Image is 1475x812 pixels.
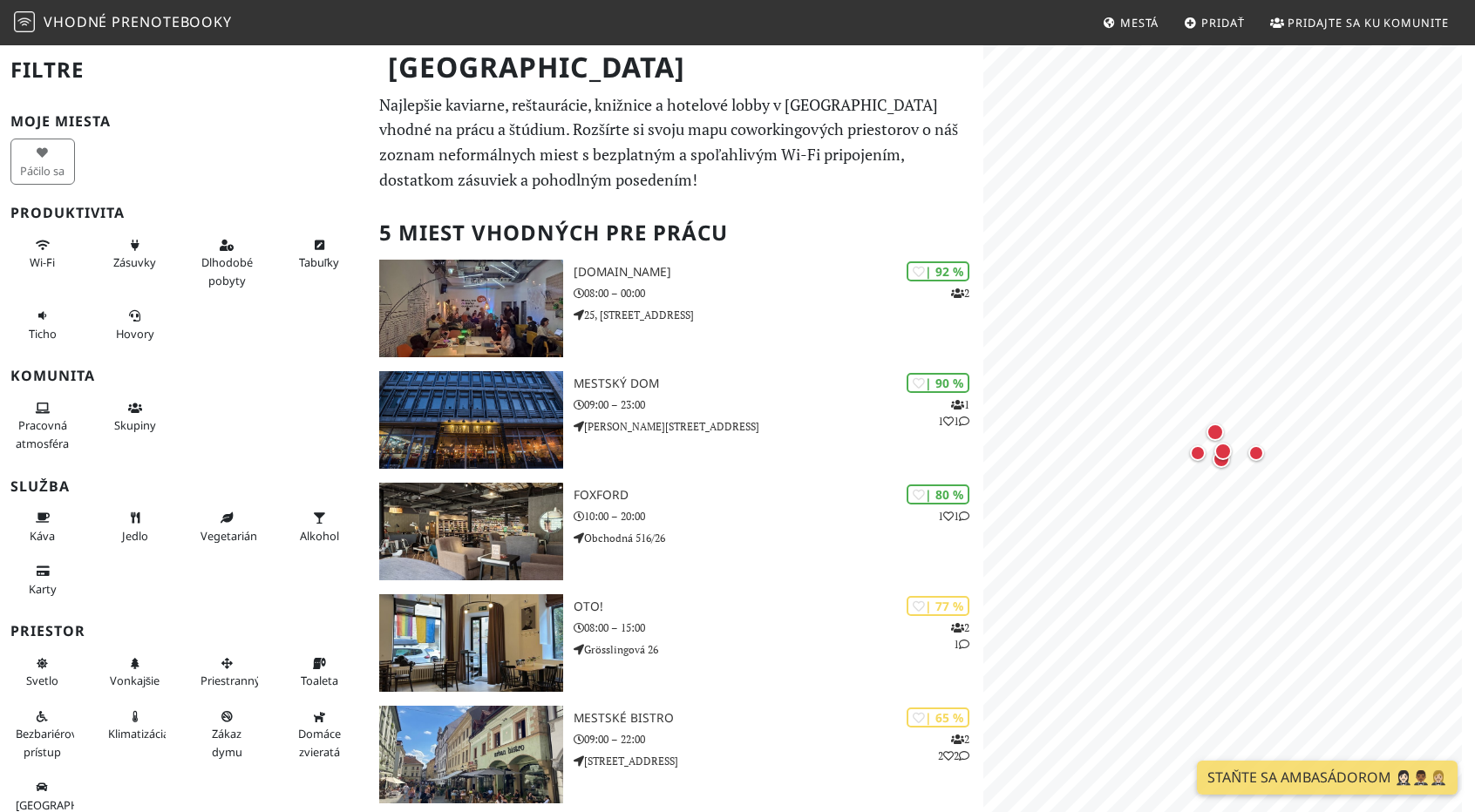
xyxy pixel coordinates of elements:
[925,486,963,503] font: | 80 %
[964,287,969,300] font: 2
[379,260,563,357] img: Lab.cafe
[10,702,75,766] button: Bezbariérový prístup
[103,394,167,440] button: Skupiny
[29,581,57,597] font: Karty
[301,673,338,688] font: Toaleta
[103,301,167,348] button: Hovory
[103,504,167,550] button: Jedlo
[10,55,84,84] font: Filtre
[16,417,69,450] font: Pracovná atmosféra
[113,254,156,270] font: Zásuvky
[287,702,351,766] button: Domáce zvieratá
[379,94,958,190] font: Najlepšie kaviarne, reštaurácie, knižnice a hotelové lobby v [GEOGRAPHIC_DATA] vhodné na prácu a ...
[195,649,260,695] button: Priestranný
[29,326,57,342] font: Ticho
[1203,420,1227,444] div: Map marker
[964,733,969,746] font: 2
[574,598,603,614] font: Oto!
[14,11,35,32] img: Vhodné pre notebooky
[954,749,959,762] font: 2
[287,504,351,550] button: Alkohol
[122,528,148,544] font: Jedlo
[369,594,983,692] a: Oto! | 77 % 21 Oto! 08:00 – 15:00 Grösslingová 26
[907,373,969,393] div: Vo všeobecnosti, páči sa vám pracovať odtiaľto?
[10,504,75,550] button: Káva
[1207,768,1447,787] font: Staňte sa ambasádorom 🤵🏻‍♀️🤵🏾‍♂️🤵🏼‍♀️
[10,477,70,496] font: Služba
[379,371,563,469] img: Mestský dom
[14,8,235,38] a: Vhodné pre notebooky Vhodné prenotebooky
[10,394,75,457] button: Pracovná atmosféra
[10,301,75,348] button: Ticho
[907,484,969,504] div: Vo všeobecnosti, páči sa vám pracovať odtiaľto?
[1096,7,1166,38] a: Mestá
[584,398,645,411] font: 09:00 – 23:00
[10,203,125,222] font: Produktivita
[907,261,969,281] div: Vo všeobecnosti, páči sa vám pracovať odtiaľto?
[30,254,55,270] span: Stabilné Wi-Fi
[103,649,167,695] button: Vonkajšie
[584,754,678,768] font: [STREET_ADDRESS]
[379,706,563,803] img: Mestské bistro
[299,254,340,270] font: Tabuľky
[954,638,959,651] font: 1
[212,726,242,759] font: Zákaz dymu
[114,417,156,433] font: Skupiny
[212,726,242,759] span: Nefajčiarske
[369,371,983,469] a: Mestský dom | 90 % 111 Mestský dom 09:00 – 23:00 [PERSON_NAME][STREET_ADDRESS]
[1211,439,1235,464] div: Map marker
[201,528,257,544] font: Vegetarián
[16,417,69,450] span: Ľudia pracujúci
[108,726,169,741] span: Klimatizované
[44,12,139,31] font: Vhodné pre
[195,504,260,550] button: Vegetarián
[10,112,111,131] font: Moje miesta
[10,557,75,603] button: Karty
[1186,442,1209,464] div: Map marker
[584,510,645,523] font: 10:00 – 20:00
[938,415,943,428] font: 1
[195,231,260,294] button: Dlhodobé pobyty
[195,702,260,766] button: Zákaz dymu
[379,218,728,247] font: 5 miest vhodných pre prácu
[16,726,84,759] font: Bezbariérový prístup
[139,12,232,31] font: notebooky
[954,415,959,428] font: 1
[907,707,969,727] div: Vo všeobecnosti, páči sa vám pracovať odtiaľto?
[925,263,963,280] font: | 92 %
[10,366,95,385] font: Komunita
[584,621,645,634] font: 08:00 – 15:00
[388,48,685,85] font: [GEOGRAPHIC_DATA]
[110,673,160,688] span: Vonkajší priestor
[1120,15,1159,30] font: Mestá
[298,726,341,759] span: Vhodné pre domáce zvieratá
[1245,442,1268,464] div: Map marker
[299,254,340,270] span: Pracovné stoly
[925,375,963,391] font: | 90 %
[1201,15,1245,30] font: Pridať
[300,528,339,544] font: Alkohol
[925,709,963,726] font: | 65 %
[584,287,645,300] font: 08:00 – 00:00
[298,726,341,759] font: Domáce zvieratá
[103,702,167,748] button: Klimatizácia
[110,673,160,688] font: Vonkajšie
[1197,761,1458,795] a: Staňte sa ambasádorom 🤵🏻‍♀️🤵🏾‍♂️🤵🏼‍♀️
[10,621,85,640] font: Priestor
[964,621,969,634] font: 2
[1177,7,1252,38] a: Pridať
[30,254,55,270] font: Wi-Fi
[907,596,969,616] div: Vo všeobecnosti, páči sa vám pracovať odtiaľto?
[379,483,563,580] img: Foxford
[938,749,943,762] font: 2
[1209,447,1234,471] div: Map marker
[369,260,983,357] a: Lab.cafe | 92 % 2 [DOMAIN_NAME] 08:00 – 00:00 25, [STREET_ADDRESS]
[925,598,963,614] font: | 77 %
[287,231,351,277] button: Tabuľky
[369,706,983,803] a: Mestské bistro | 65 % 222 Mestské bistro 09:00 – 22:00 [STREET_ADDRESS]
[26,673,58,688] font: Svetlo
[26,673,58,688] span: Prirodzené svetlo
[574,263,671,280] font: [DOMAIN_NAME]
